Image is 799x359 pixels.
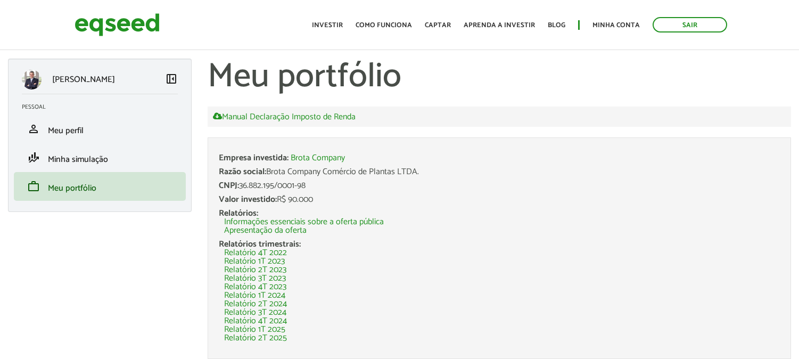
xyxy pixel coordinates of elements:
[27,151,40,164] span: finance_mode
[224,317,287,325] a: Relatório 4T 2024
[219,192,277,207] span: Valor investido:
[219,165,266,179] span: Razão social:
[48,181,96,195] span: Meu portfólio
[14,143,186,172] li: Minha simulação
[75,11,160,39] img: EqSeed
[219,206,258,221] span: Relatórios:
[312,22,343,29] a: Investir
[224,218,384,226] a: Informações essenciais sobre a oferta pública
[219,195,780,204] div: R$ 90.000
[14,172,186,201] li: Meu portfólio
[219,237,301,251] span: Relatórios trimestrais:
[224,274,286,283] a: Relatório 3T 2023
[52,75,115,85] p: [PERSON_NAME]
[224,257,285,266] a: Relatório 1T 2023
[27,123,40,135] span: person
[291,154,345,162] a: Brota Company
[224,300,287,308] a: Relatório 2T 2024
[48,152,108,167] span: Minha simulação
[224,226,307,235] a: Apresentação da oferta
[224,283,286,291] a: Relatório 4T 2023
[14,115,186,143] li: Meu perfil
[48,124,84,138] span: Meu perfil
[219,168,780,176] div: Brota Company Comércio de Plantas LTDA.
[224,308,286,317] a: Relatório 3T 2024
[22,151,178,164] a: finance_modeMinha simulação
[165,72,178,87] a: Colapsar menu
[213,112,356,121] a: Manual Declaração Imposto de Renda
[425,22,451,29] a: Captar
[224,325,285,334] a: Relatório 1T 2025
[219,182,780,190] div: 36.882.195/0001-98
[592,22,640,29] a: Minha conta
[464,22,535,29] a: Aprenda a investir
[22,123,178,135] a: personMeu perfil
[165,72,178,85] span: left_panel_close
[653,17,727,32] a: Sair
[22,180,178,193] a: workMeu portfólio
[224,266,286,274] a: Relatório 2T 2023
[224,334,287,342] a: Relatório 2T 2025
[224,249,287,257] a: Relatório 4T 2022
[219,151,289,165] span: Empresa investida:
[27,180,40,193] span: work
[224,291,285,300] a: Relatório 1T 2024
[356,22,412,29] a: Como funciona
[208,59,791,96] h1: Meu portfólio
[548,22,565,29] a: Blog
[22,104,186,110] h2: Pessoal
[219,178,239,193] span: CNPJ:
